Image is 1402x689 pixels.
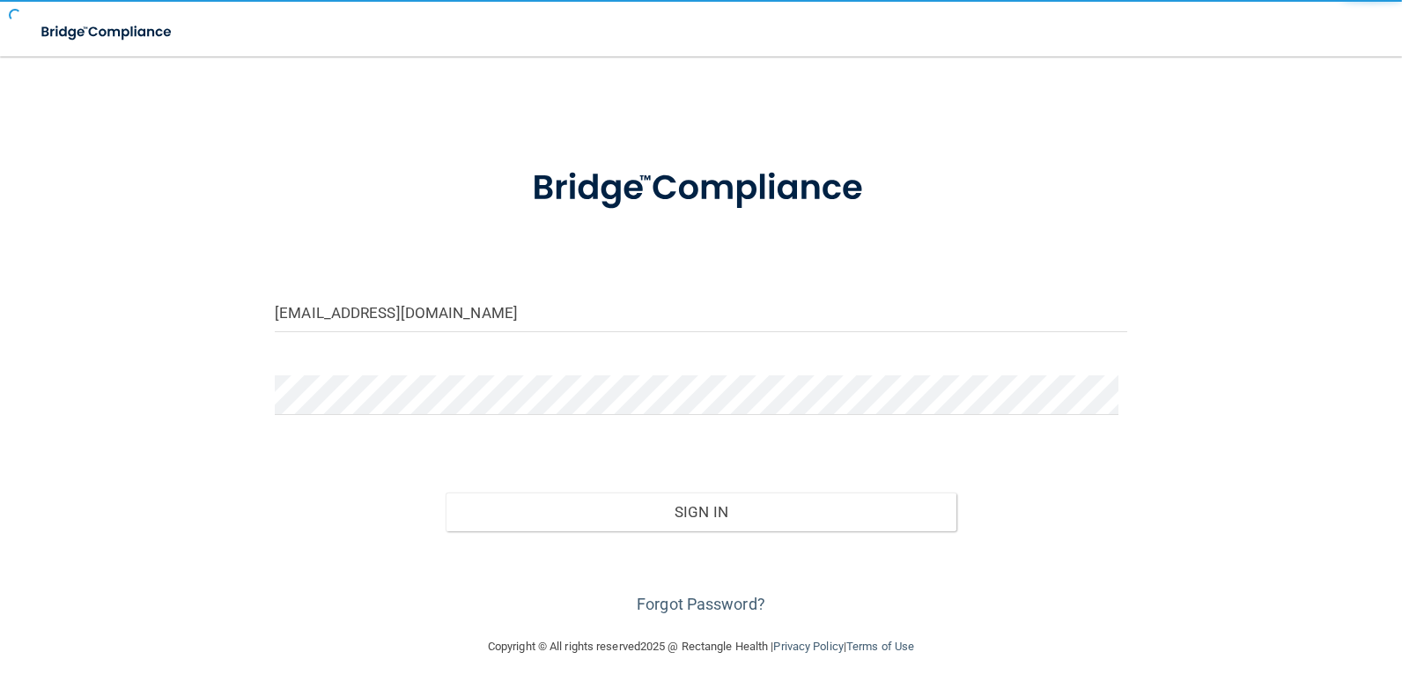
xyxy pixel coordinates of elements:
input: Email [275,293,1127,332]
img: bridge_compliance_login_screen.278c3ca4.svg [26,14,188,50]
img: bridge_compliance_login_screen.278c3ca4.svg [496,143,906,234]
div: Copyright © All rights reserved 2025 @ Rectangle Health | | [380,619,1022,675]
a: Privacy Policy [773,640,843,653]
a: Terms of Use [846,640,914,653]
button: Sign In [446,493,957,531]
a: Forgot Password? [637,595,765,613]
